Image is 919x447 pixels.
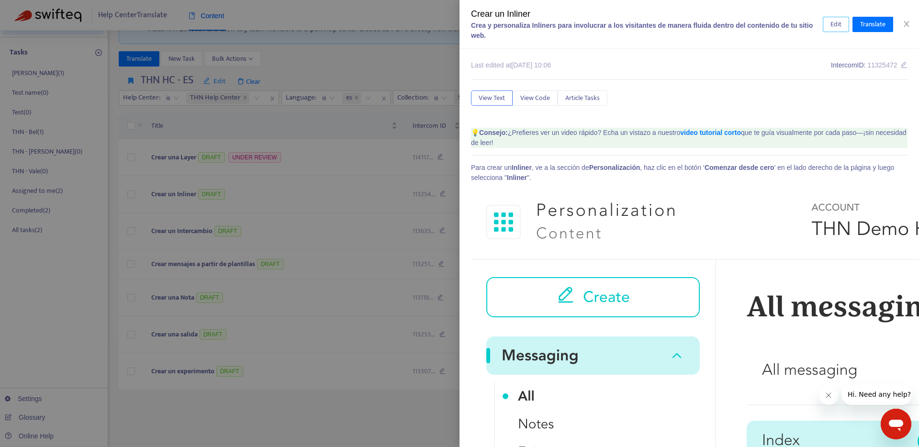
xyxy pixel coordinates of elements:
span: 11325472 [867,61,897,69]
div: Crea y personaliza Inliners para involucrar a los visitantes de manera fluida dentro del contenid... [471,21,823,41]
a: video tutorial corto [680,129,741,136]
div: Last edited at [DATE] 10:06 [471,60,551,70]
button: Close [900,20,913,29]
div: Crear un Inliner [471,8,823,21]
b: Personalización [589,164,640,171]
span: close [903,20,910,28]
span: Article Tasks [565,93,600,103]
b: Inliner [507,174,527,181]
button: Edit [823,17,849,32]
b: Consejo: [479,129,508,136]
button: View Text [471,90,513,106]
span: Translate [860,19,885,30]
iframe: Button to launch messaging window [881,409,911,439]
iframe: Message from company [842,384,911,405]
button: Translate [852,17,893,32]
div: Intercom ID: [831,60,908,70]
b: Comenzar desde cero [705,164,774,171]
p: Para crear un , ve a la sección de , haz clic en el botón ‘ ’ en el lado derecho de la página y l... [471,163,908,183]
p: 💡 ¿Prefieres ver un video rápido? Echa un vistazo a nuestro que te guía visualmente por cada paso... [471,128,908,148]
span: Edit [830,19,841,30]
button: View Code [513,90,558,106]
span: View Text [479,93,505,103]
b: Inliner [512,164,532,171]
iframe: Close message [819,386,838,405]
button: Article Tasks [558,90,607,106]
span: View Code [520,93,550,103]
